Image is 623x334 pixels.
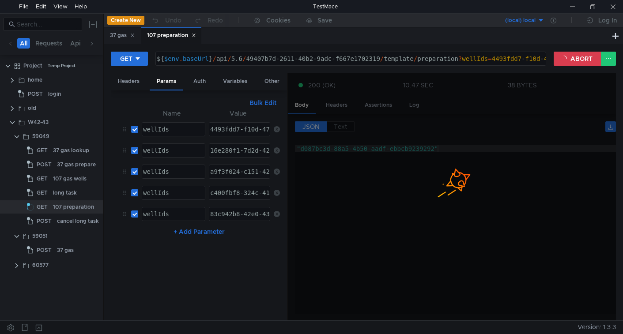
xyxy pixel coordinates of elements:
[37,214,52,228] span: POST
[32,130,49,143] div: 59049
[554,52,601,66] button: ABORT
[216,73,254,90] div: Variables
[17,19,77,29] input: Search...
[138,108,205,119] th: Name
[37,144,48,157] span: GET
[165,15,181,26] div: Undo
[598,15,617,26] div: Log In
[120,54,132,64] div: GET
[28,87,43,101] span: POST
[23,59,42,72] div: Project
[57,158,96,171] div: 37 gas prepare
[53,200,94,214] div: 107 preparation
[505,16,536,25] div: (local) local
[147,31,196,40] div: 107 preparation
[150,73,183,90] div: Params
[48,87,61,101] div: login
[188,14,229,27] button: Redo
[32,229,48,243] div: 59051
[208,15,223,26] div: Redo
[37,200,48,214] span: GET
[37,186,48,199] span: GET
[111,73,147,90] div: Headers
[246,98,280,108] button: Bulk Edit
[53,186,77,199] div: long task
[48,59,76,72] div: Temp Project
[17,38,30,49] button: All
[205,108,270,119] th: Value
[186,73,213,90] div: Auth
[68,38,83,49] button: Api
[483,13,544,27] button: (local) local
[53,172,87,185] div: 107 gas wells
[37,172,48,185] span: GET
[33,38,65,49] button: Requests
[170,226,228,237] button: + Add Parameter
[53,144,89,157] div: 37 gas lookup
[28,101,36,115] div: old
[28,73,42,86] div: home
[110,31,135,40] div: 37 gas
[107,16,144,25] button: Create New
[37,158,52,171] span: POST
[37,244,52,257] span: POST
[317,17,332,23] div: Save
[57,214,99,228] div: cancel long task
[144,14,188,27] button: Undo
[111,52,148,66] button: GET
[26,203,34,211] span: Loading...
[257,73,287,90] div: Other
[266,15,291,26] div: Cookies
[32,259,49,272] div: 60577
[578,321,616,334] span: Version: 1.3.3
[57,244,74,257] div: 37 gas
[28,116,49,129] div: W42-43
